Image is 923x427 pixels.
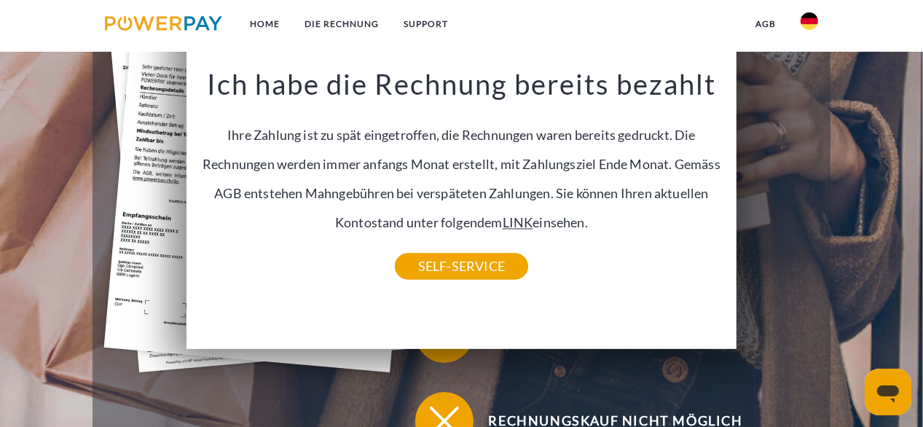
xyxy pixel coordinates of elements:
img: de [801,12,818,30]
a: agb [743,11,788,37]
button: Hilfe-Center [415,305,794,363]
a: LINK [503,215,533,231]
iframe: Schaltfläche zum Öffnen des Messaging-Fensters [865,369,911,415]
div: Ihre Zahlung ist zu spät eingetroffen, die Rechnungen waren bereits gedruckt. Die Rechnungen werd... [195,68,728,267]
a: SUPPORT [391,11,460,37]
h3: Ich habe die Rechnung bereits bezahlt [195,68,728,103]
a: Home [237,11,292,37]
img: logo-powerpay.svg [105,16,222,31]
a: DIE RECHNUNG [292,11,391,37]
a: SELF-SERVICE [395,254,528,280]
